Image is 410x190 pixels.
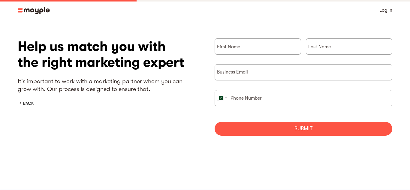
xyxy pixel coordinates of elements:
[379,6,392,14] a: Log in
[18,38,195,70] h1: Help us match you with the right marketing expert
[215,38,392,136] form: briefForm
[215,90,392,106] input: Phone Number
[215,90,229,106] div: Pakistan (‫پاکستان‬‎): +92
[23,100,34,106] div: BACK
[18,77,195,93] p: It's important to work with a marketing partner whom you can grow with. Our process is designed t...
